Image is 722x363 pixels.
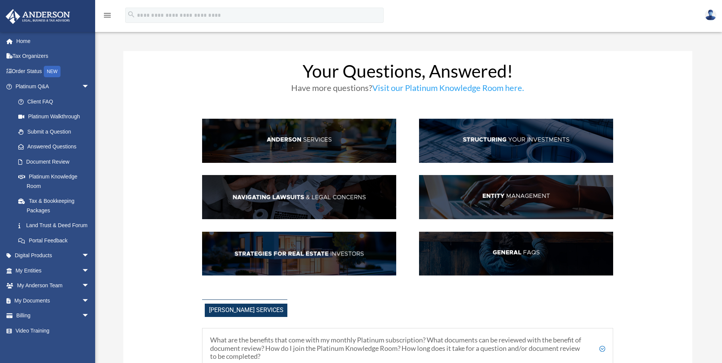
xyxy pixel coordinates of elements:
[5,263,101,278] a: My Entitiesarrow_drop_down
[11,94,97,109] a: Client FAQ
[5,248,101,263] a: Digital Productsarrow_drop_down
[82,79,97,95] span: arrow_drop_down
[5,33,101,49] a: Home
[44,66,61,77] div: NEW
[82,263,97,279] span: arrow_drop_down
[202,62,613,84] h1: Your Questions, Answered!
[202,232,396,276] img: StratsRE_hdr
[205,304,287,317] span: [PERSON_NAME] Services
[202,119,396,163] img: AndServ_hdr
[82,278,97,294] span: arrow_drop_down
[705,10,716,21] img: User Pic
[11,109,101,124] a: Platinum Walkthrough
[103,11,112,20] i: menu
[5,64,101,79] a: Order StatusNEW
[82,293,97,309] span: arrow_drop_down
[11,218,101,233] a: Land Trust & Deed Forum
[202,175,396,219] img: NavLaw_hdr
[11,154,101,169] a: Document Review
[5,49,101,64] a: Tax Organizers
[5,323,101,338] a: Video Training
[127,10,135,19] i: search
[11,139,101,154] a: Answered Questions
[5,79,101,94] a: Platinum Q&Aarrow_drop_down
[11,169,101,194] a: Platinum Knowledge Room
[5,278,101,293] a: My Anderson Teamarrow_drop_down
[103,13,112,20] a: menu
[11,194,101,218] a: Tax & Bookkeeping Packages
[82,308,97,324] span: arrow_drop_down
[5,293,101,308] a: My Documentsarrow_drop_down
[5,308,101,323] a: Billingarrow_drop_down
[419,175,613,219] img: EntManag_hdr
[372,83,524,97] a: Visit our Platinum Knowledge Room here.
[419,232,613,276] img: GenFAQ_hdr
[210,336,605,361] h5: What are the benefits that come with my monthly Platinum subscription? What documents can be revi...
[11,233,101,248] a: Portal Feedback
[82,248,97,264] span: arrow_drop_down
[202,84,613,96] h3: Have more questions?
[419,119,613,163] img: StructInv_hdr
[3,9,72,24] img: Anderson Advisors Platinum Portal
[11,124,101,139] a: Submit a Question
